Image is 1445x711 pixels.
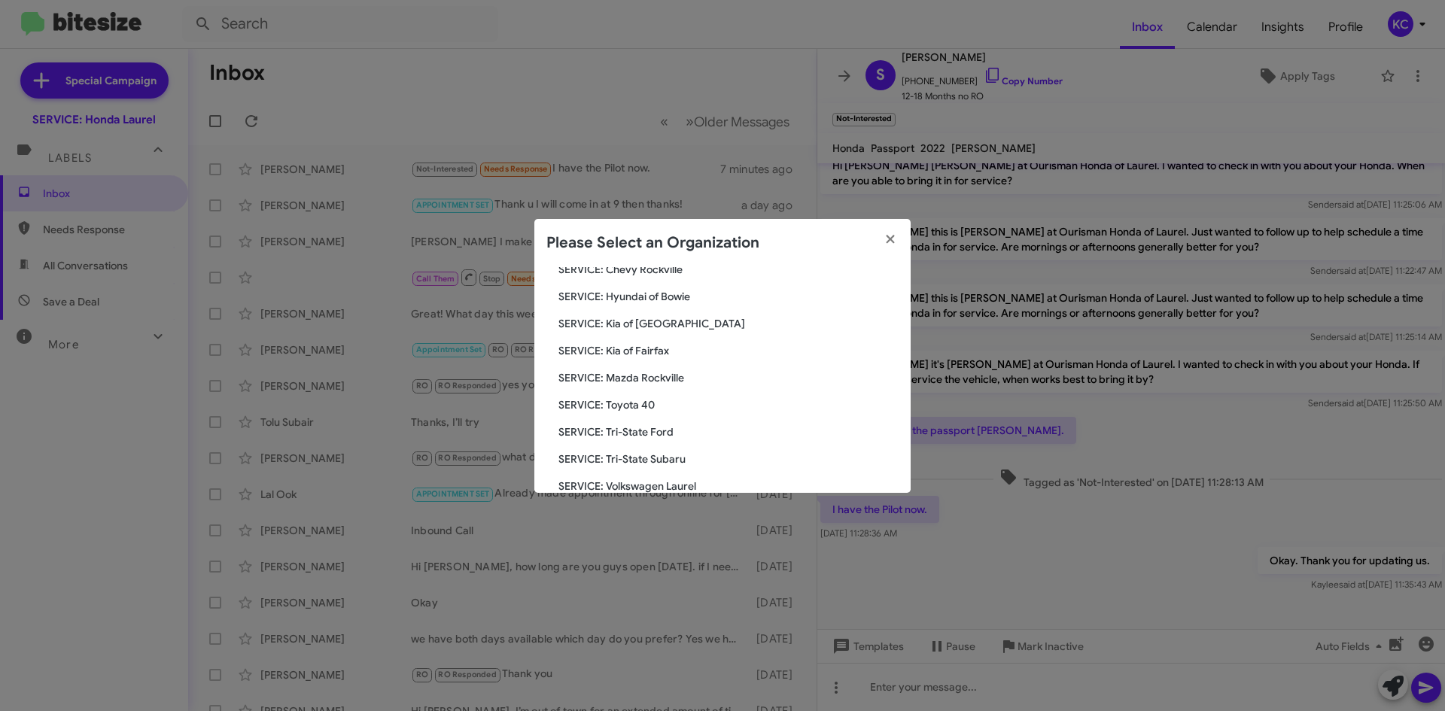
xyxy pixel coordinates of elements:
[558,479,899,494] span: SERVICE: Volkswagen Laurel
[558,424,899,439] span: SERVICE: Tri-State Ford
[558,316,899,331] span: SERVICE: Kia of [GEOGRAPHIC_DATA]
[558,343,899,358] span: SERVICE: Kia of Fairfax
[558,451,899,466] span: SERVICE: Tri-State Subaru
[558,370,899,385] span: SERVICE: Mazda Rockville
[558,289,899,304] span: SERVICE: Hyundai of Bowie
[558,397,899,412] span: SERVICE: Toyota 40
[558,262,899,277] span: SERVICE: Chevy Rockville
[546,231,759,255] h2: Please Select an Organization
